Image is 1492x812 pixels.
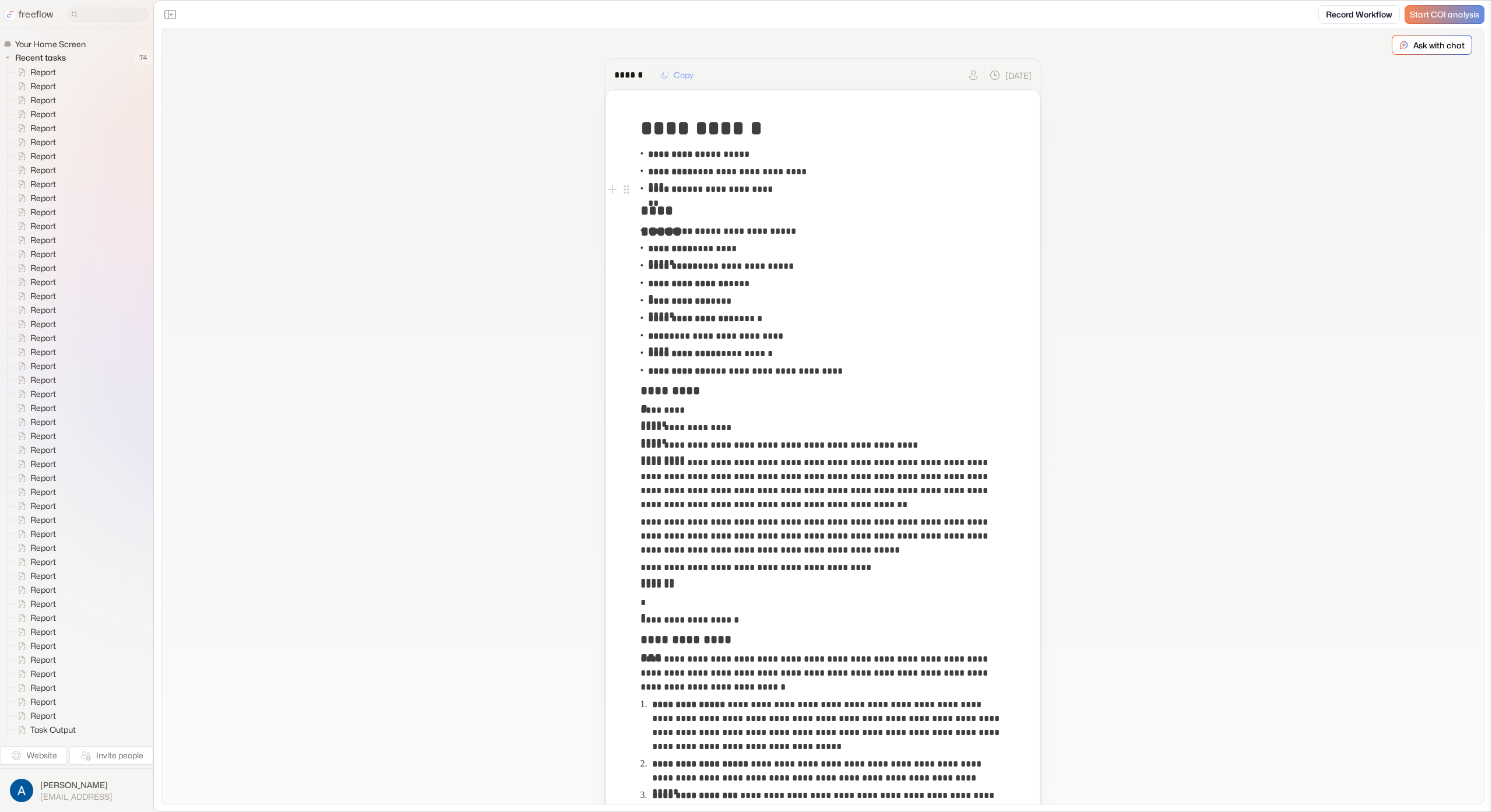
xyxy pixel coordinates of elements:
span: Report [28,220,59,232]
p: [DATE] [1005,69,1032,82]
img: profile [10,779,33,802]
button: Copy [654,66,701,85]
a: Report [8,359,61,373]
button: [PERSON_NAME][EMAIL_ADDRESS] [7,776,146,805]
span: Report [28,122,59,134]
span: Your Home Screen [13,38,89,50]
span: 74 [133,50,153,65]
span: Report [28,94,59,106]
a: Report [8,135,61,149]
a: Report [8,79,61,93]
span: Report [28,192,59,204]
span: Report [28,346,59,358]
a: Report [8,415,61,429]
a: Report [8,233,61,247]
button: Invite people [69,746,153,765]
span: Report [28,234,59,246]
a: Report [8,317,61,331]
a: Task Output [8,737,80,751]
span: Report [28,290,59,302]
a: Task Output [8,723,80,737]
a: Report [8,121,61,135]
span: Report [28,682,59,694]
a: Report [8,303,61,317]
span: Report [28,388,59,400]
a: Report [8,709,61,723]
span: Task Output [28,724,79,736]
span: Report [28,626,59,638]
span: Report [28,304,59,316]
a: Report [8,163,61,177]
span: Report [28,654,59,666]
a: Report [8,247,61,261]
a: Report [8,429,61,443]
span: Report [28,262,59,274]
a: Report [8,275,61,289]
a: Report [8,541,61,555]
a: Report [8,93,61,107]
span: Report [28,332,59,344]
span: Report [28,640,59,652]
button: Add block [606,182,620,196]
p: freeflow [19,8,54,22]
a: Report [8,345,61,359]
button: Recent tasks [3,51,71,65]
a: Report [8,177,61,191]
span: Recent tasks [13,52,69,64]
a: Report [8,191,61,205]
a: Report [8,107,61,121]
button: Open block menu [620,182,634,196]
a: Report [8,261,61,275]
span: Report [28,542,59,554]
a: Report [8,611,61,625]
span: Report [28,318,59,330]
span: Report [28,248,59,260]
span: Report [28,458,59,470]
span: Task Output [28,738,79,750]
p: Ask with chat [1413,39,1465,51]
a: freeflow [5,8,54,22]
a: Report [8,401,61,415]
a: Report [8,289,61,303]
span: Report [28,584,59,596]
a: Report [8,331,61,345]
a: Report [8,681,61,695]
a: Report [8,387,61,401]
span: Report [28,80,59,92]
a: Report [8,443,61,457]
span: [EMAIL_ADDRESS] [40,792,112,802]
span: Report [28,598,59,610]
a: Report [8,695,61,709]
span: Report [28,500,59,512]
span: Report [28,150,59,162]
span: Report [28,696,59,708]
span: Report [28,66,59,78]
a: Report [8,625,61,639]
a: Report [8,513,61,527]
span: Report [28,514,59,526]
span: Report [28,360,59,372]
span: Report [28,444,59,456]
a: Report [8,639,61,653]
span: Report [28,472,59,484]
span: Report [28,668,59,680]
a: Your Home Screen [3,38,90,50]
a: Start COI analysis [1405,5,1484,24]
button: Close the sidebar [161,5,180,24]
span: Report [28,430,59,442]
a: Report [8,65,61,79]
a: Report [8,149,61,163]
span: Report [28,402,59,414]
a: Report [8,653,61,667]
span: Report [28,710,59,722]
a: Report [8,555,61,569]
span: [PERSON_NAME] [40,779,112,791]
span: Report [28,206,59,218]
span: Report [28,528,59,540]
span: Report [28,486,59,498]
span: Report [28,108,59,120]
span: Report [28,556,59,568]
span: Report [28,276,59,288]
a: Report [8,499,61,513]
a: Report [8,205,61,219]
